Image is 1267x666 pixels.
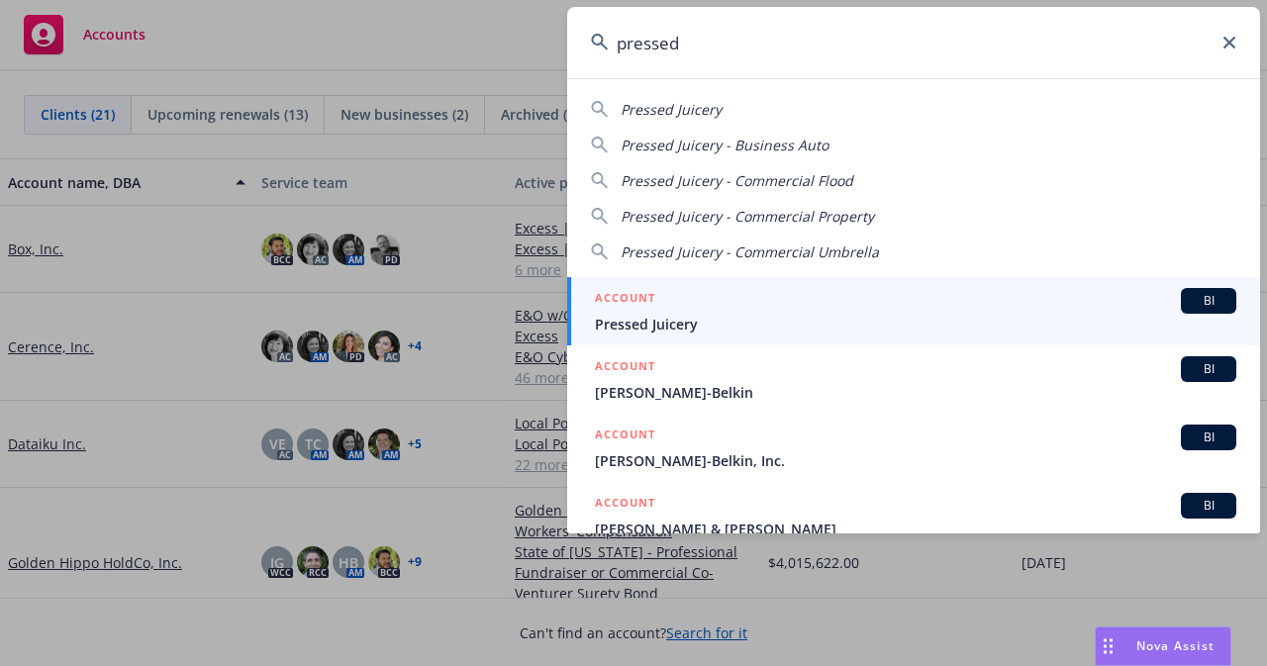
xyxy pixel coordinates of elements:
span: BI [1189,497,1228,515]
span: Pressed Juicery - Business Auto [621,136,828,154]
h5: ACCOUNT [595,493,655,517]
span: BI [1189,428,1228,446]
span: BI [1189,360,1228,378]
div: Drag to move [1096,627,1121,665]
h5: ACCOUNT [595,425,655,448]
span: BI [1189,292,1228,310]
h5: ACCOUNT [595,288,655,312]
span: Pressed Juicery - Commercial Flood [621,171,853,190]
a: ACCOUNTBIPressed Juicery [567,277,1260,345]
h5: ACCOUNT [595,356,655,380]
span: [PERSON_NAME]-Belkin, Inc. [595,450,1236,471]
a: ACCOUNTBI[PERSON_NAME] & [PERSON_NAME] [567,482,1260,550]
button: Nova Assist [1095,626,1231,666]
input: Search... [567,7,1260,78]
span: [PERSON_NAME]-Belkin [595,382,1236,403]
a: ACCOUNTBI[PERSON_NAME]-Belkin, Inc. [567,414,1260,482]
a: ACCOUNTBI[PERSON_NAME]-Belkin [567,345,1260,414]
span: Pressed Juicery - Commercial Property [621,207,874,226]
span: Pressed Juicery [595,314,1236,334]
span: Pressed Juicery [621,100,722,119]
span: Nova Assist [1136,637,1215,654]
span: Pressed Juicery - Commercial Umbrella [621,242,879,261]
span: [PERSON_NAME] & [PERSON_NAME] [595,519,1236,539]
